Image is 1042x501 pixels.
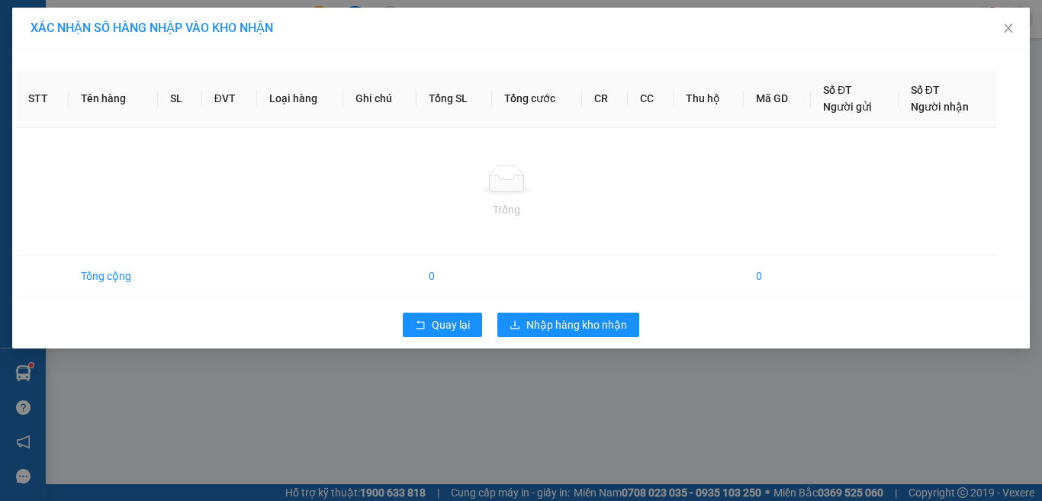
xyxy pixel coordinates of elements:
[416,255,492,297] td: 0
[674,69,744,128] th: Thu hộ
[582,69,628,128] th: CR
[823,101,872,113] span: Người gửi
[526,316,627,333] span: Nhập hàng kho nhận
[987,8,1030,50] button: Close
[343,69,416,128] th: Ghi chú
[510,320,520,332] span: download
[257,69,344,128] th: Loại hàng
[432,316,470,333] span: Quay lại
[744,255,811,297] td: 0
[1002,22,1015,34] span: close
[6,98,113,148] span: Điện thoại:
[16,69,69,128] th: STT
[415,320,426,332] span: rollback
[497,313,639,337] button: downloadNhập hàng kho nhận
[158,69,201,128] th: SL
[6,62,114,95] strong: 260A, [PERSON_NAME]
[6,43,85,59] span: VP Rạch Giá
[69,255,158,297] td: Tổng cộng
[492,69,582,128] th: Tổng cước
[28,201,985,218] div: Trống
[117,87,243,120] strong: [STREET_ADDRESS] Châu
[69,69,158,128] th: Tên hàng
[202,69,257,128] th: ĐVT
[911,101,969,113] span: Người nhận
[416,69,492,128] th: Tổng SL
[6,62,114,95] span: Địa chỉ:
[403,313,482,337] button: rollbackQuay lại
[823,84,852,96] span: Số ĐT
[31,21,273,35] span: XÁC NHẬN SỐ HÀNG NHẬP VÀO KHO NHẬN
[117,70,243,120] span: Địa chỉ:
[117,34,253,68] span: VP [GEOGRAPHIC_DATA]
[628,69,674,128] th: CC
[24,7,236,28] strong: NHÀ XE [PERSON_NAME]
[911,84,940,96] span: Số ĐT
[744,69,811,128] th: Mã GD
